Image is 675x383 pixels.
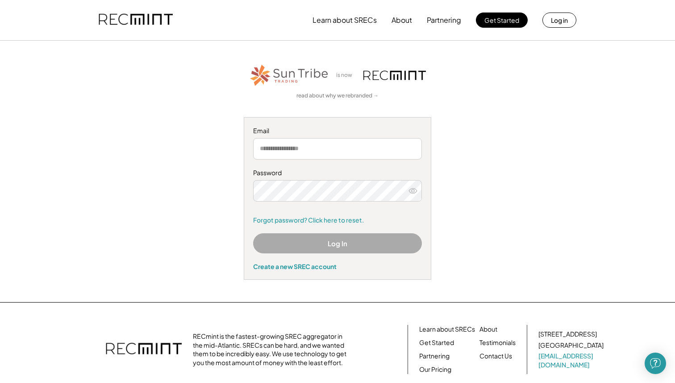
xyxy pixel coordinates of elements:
a: [EMAIL_ADDRESS][DOMAIN_NAME] [538,352,605,369]
a: read about why we rebranded → [296,92,379,100]
button: Log in [542,13,576,28]
img: recmint-logotype%403x.png [106,334,182,365]
div: Email [253,126,422,135]
img: recmint-logotype%403x.png [363,71,426,80]
button: Learn about SRECs [312,11,377,29]
a: Our Pricing [419,365,451,374]
a: Partnering [419,352,450,361]
button: About [392,11,412,29]
a: Contact Us [479,352,512,361]
div: RECmint is the fastest-growing SREC aggregator in the mid-Atlantic. SRECs can be hard, and we wan... [193,332,351,367]
a: Learn about SRECs [419,325,475,334]
a: Get Started [419,338,454,347]
button: Log In [253,233,422,253]
button: Partnering [427,11,461,29]
button: Get Started [476,13,528,28]
div: [STREET_ADDRESS] [538,330,597,339]
img: STT_Horizontal_Logo%2B-%2BColor.png [249,63,329,88]
a: Testimonials [479,338,516,347]
div: Password [253,168,422,177]
a: Forgot password? Click here to reset. [253,216,422,225]
div: Create a new SREC account [253,262,422,270]
div: [GEOGRAPHIC_DATA] [538,341,604,350]
img: recmint-logotype%403x.png [99,5,173,35]
div: is now [334,72,359,79]
a: About [479,325,497,334]
div: Open Intercom Messenger [645,353,666,374]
